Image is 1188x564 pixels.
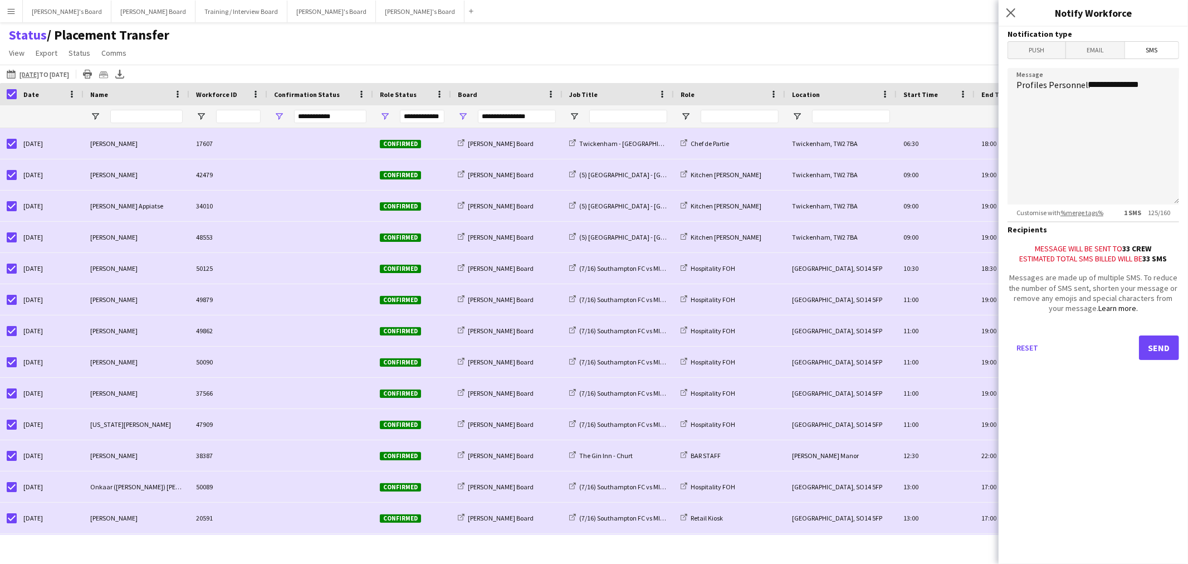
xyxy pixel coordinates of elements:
div: 38387 [189,440,267,471]
button: Open Filter Menu [681,111,691,121]
div: 09:00 [897,191,975,221]
div: 49879 [189,284,267,315]
button: Open Filter Menu [792,111,802,121]
span: [PERSON_NAME] [90,327,138,335]
div: [DATE] [17,409,84,440]
b: 1 SMS [1124,208,1141,217]
span: (7/16) Southampton FC vs MIddlesborough@ [GEOGRAPHIC_DATA] [579,514,767,522]
div: 09:00 [897,222,975,252]
a: Learn more. [1098,303,1138,313]
span: Hospitality FOH [691,358,735,366]
a: (5) [GEOGRAPHIC_DATA] - [GEOGRAPHIC_DATA] [569,202,715,210]
a: (7/16) Southampton FC vs MIddlesborough@ [GEOGRAPHIC_DATA] [569,295,767,304]
span: [PERSON_NAME] Board [468,451,534,460]
span: Hospitality FOH [691,389,735,397]
a: Hospitality FOH [681,295,735,304]
div: 19:00 [975,409,1053,440]
button: Open Filter Menu [380,111,390,121]
span: (5) [GEOGRAPHIC_DATA] - [GEOGRAPHIC_DATA] [579,171,715,179]
span: [PERSON_NAME] Board [468,514,534,522]
div: 42479 [189,159,267,190]
div: [DATE] [17,159,84,190]
div: 09:00 [897,159,975,190]
a: Status [64,46,95,60]
a: [PERSON_NAME] Board [458,295,534,304]
div: 19:00 [975,222,1053,252]
span: Confirmed [380,358,421,367]
span: Location [792,90,820,99]
div: 17607 [189,128,267,159]
div: 12:30 [897,440,975,471]
b: 33 SMS [1143,254,1167,264]
tcxspan: Call 26-09-2025 via 3CX [19,70,39,79]
span: Hospitality FOH [691,295,735,304]
div: [DATE] [17,440,84,471]
span: [PERSON_NAME] [90,171,138,179]
div: 20591 [189,503,267,533]
span: Confirmed [380,390,421,398]
div: [DATE] [17,222,84,252]
a: (7/16) Southampton FC vs MIddlesborough@ [GEOGRAPHIC_DATA] [569,514,767,522]
div: [DATE] [17,284,84,315]
span: Status [69,48,90,58]
span: [PERSON_NAME] [90,264,138,273]
div: Twickenham, TW2 7BA [785,191,897,221]
button: Open Filter Menu [569,111,579,121]
h3: Notify Workforce [999,6,1188,20]
a: Kitchen [PERSON_NAME] [681,171,761,179]
div: [GEOGRAPHIC_DATA], SO14 5FP [785,284,897,315]
span: (7/16) Southampton FC vs MIddlesborough@ [GEOGRAPHIC_DATA] [579,389,767,397]
div: 13:00 [897,471,975,502]
div: 06:30 [897,128,975,159]
a: [PERSON_NAME] Board [458,420,534,429]
a: Hospitality FOH [681,327,735,335]
a: [PERSON_NAME] Board [458,483,534,491]
a: [PERSON_NAME] Board [458,514,534,522]
div: 11:00 [897,284,975,315]
button: [DATE]to [DATE] [4,67,71,81]
a: Hospitality FOH [681,420,735,429]
span: Name [90,90,108,99]
input: Job Title Filter Input [589,110,667,123]
span: [PERSON_NAME] [90,389,138,397]
span: Confirmed [380,171,421,179]
div: 19:00 [975,284,1053,315]
div: 47909 [189,409,267,440]
span: Hospitality FOH [691,264,735,273]
a: BAR STAFF [681,451,721,460]
a: [PERSON_NAME] Board [458,171,534,179]
input: Role Filter Input [701,110,779,123]
div: [DATE] [17,253,84,284]
div: 34010 [189,191,267,221]
span: Start Time [903,90,938,99]
span: [PERSON_NAME] [90,451,138,460]
span: [PERSON_NAME] [90,358,138,366]
input: Location Filter Input [812,110,890,123]
div: [GEOGRAPHIC_DATA], SO14 5FP [785,347,897,377]
span: [PERSON_NAME] Board [468,327,534,335]
a: Kitchen [PERSON_NAME] [681,202,761,210]
div: [DATE] [17,471,84,502]
div: 22:00 [975,440,1053,471]
div: [GEOGRAPHIC_DATA], SO14 5FP [785,409,897,440]
span: Job Title [569,90,598,99]
div: [GEOGRAPHIC_DATA], SO14 5FP [785,378,897,409]
div: 50125 [189,253,267,284]
a: Export [31,46,62,60]
a: (5) [GEOGRAPHIC_DATA] - [GEOGRAPHIC_DATA] [569,233,715,241]
span: [PERSON_NAME] Board [468,483,534,491]
div: Twickenham, TW2 7BA [785,128,897,159]
div: [DATE] [17,315,84,346]
span: Confirmation Status [274,90,340,99]
span: Comms [101,48,126,58]
div: Message will be sent to [1008,244,1179,254]
a: [PERSON_NAME] Board [458,264,534,273]
a: [PERSON_NAME] Board [458,451,534,460]
span: [PERSON_NAME] Board [468,295,534,304]
span: [PERSON_NAME] [90,139,138,148]
span: [PERSON_NAME] Board [468,420,534,429]
span: [PERSON_NAME] [90,233,138,241]
button: Reset [1008,336,1048,360]
div: 11:00 [897,347,975,377]
button: Open Filter Menu [90,111,100,121]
